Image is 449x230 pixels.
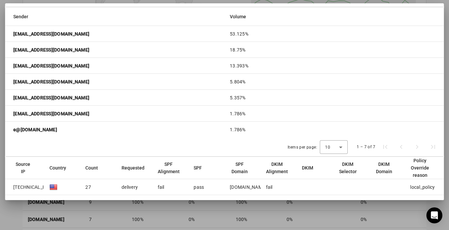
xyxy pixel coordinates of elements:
div: Country [49,164,66,172]
mat-cell: 1.786% [224,122,444,138]
div: SPF Domain [230,161,249,175]
span: [TECHNICAL_ID] [13,184,48,190]
div: Requested [122,164,150,172]
img: blank.gif [49,183,57,191]
div: DKIM Alignment [266,161,288,175]
mat-header-cell: Sender [5,7,224,26]
div: DKIM Selector [338,161,358,175]
mat-cell: 5.804% [224,74,444,90]
mat-cell: delivery [116,195,152,211]
div: [DOMAIN_NAME] [230,184,266,190]
div: 1 – 7 of 7 [357,144,375,150]
mat-cell: delivery [116,179,152,195]
mat-cell: 53.125% [224,26,444,42]
div: Requested [122,164,144,172]
strong: [EMAIL_ADDRESS][DOMAIN_NAME] [13,47,89,53]
div: SPF Alignment [158,161,186,175]
strong: [EMAIL_ADDRESS][DOMAIN_NAME] [13,31,89,37]
div: DKIM Selector [338,161,364,175]
div: DKIM [302,164,319,172]
div: pass [194,200,204,206]
strong: [EMAIL_ADDRESS][DOMAIN_NAME] [13,110,89,117]
mat-cell: local_policy [405,179,444,195]
strong: e@[DOMAIN_NAME] [13,126,57,133]
mat-cell: fail [152,195,189,211]
div: [DOMAIN_NAME] [230,200,266,206]
strong: [EMAIL_ADDRESS][DOMAIN_NAME] [13,78,89,85]
div: Open Intercom Messenger [426,207,442,223]
div: SPF Alignment [158,161,180,175]
div: Source IP [13,161,39,175]
div: Policy Override reason [410,157,430,179]
mat-header-cell: Volume [224,7,444,26]
mat-cell: 18.75% [224,42,444,58]
div: DKIM Domain [374,161,400,175]
strong: [EMAIL_ADDRESS][DOMAIN_NAME] [13,62,89,69]
div: DKIM Domain [374,161,394,175]
mat-cell: 26 [80,195,116,211]
mat-cell: fail [152,179,189,195]
span: [TECHNICAL_ID] [13,200,48,206]
mat-cell: local_policy [405,195,444,211]
div: Count [85,164,98,172]
div: SPF Domain [230,161,255,175]
span: 10 [325,145,330,150]
div: Country [49,164,72,172]
img: blank.gif [49,199,57,207]
div: Source IP [13,161,33,175]
div: DKIM [302,164,313,172]
div: DKIM Alignment [266,161,294,175]
div: Items per page: [288,144,317,151]
div: SPF [194,164,208,172]
strong: [EMAIL_ADDRESS][DOMAIN_NAME] [13,94,89,101]
div: pass [194,184,204,190]
div: Count [85,164,104,172]
div: SPF [194,164,202,172]
mat-cell: fail [261,195,297,211]
mat-cell: 13.393% [224,58,444,74]
mat-cell: fail [261,179,297,195]
mat-cell: 5.357% [224,90,444,106]
mat-cell: 1.786% [224,106,444,122]
mat-cell: 27 [80,179,116,195]
div: Policy Override reason [410,157,436,179]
